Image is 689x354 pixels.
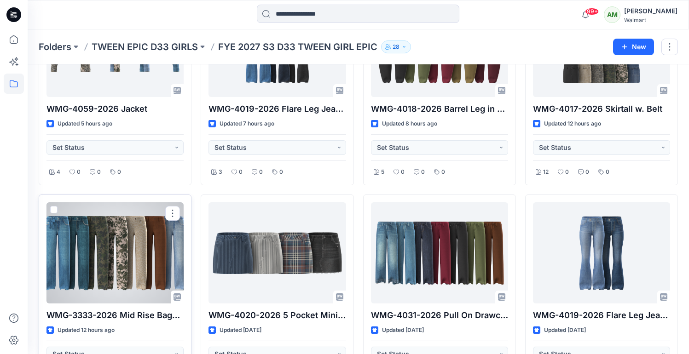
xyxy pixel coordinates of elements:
p: 0 [606,167,609,177]
a: WMG-4031-2026 Pull On Drawcord Wide Leg_Opt3 [371,202,508,303]
p: Updated 5 hours ago [58,119,112,129]
span: 99+ [585,8,599,15]
p: Updated 8 hours ago [382,119,437,129]
p: WMG-4018-2026 Barrel Leg in Twill_Opt 2 [371,103,508,115]
p: Updated 12 hours ago [58,325,115,335]
p: WMG-4059-2026 Jacket [46,103,184,115]
a: WMG-4019-2026 Flare Leg Jean_Opt1 [533,202,670,303]
p: 0 [279,167,283,177]
p: Updated 12 hours ago [544,119,601,129]
a: WMG-4020-2026 5 Pocket Mini Skirt [208,202,346,303]
p: 28 [393,42,400,52]
p: Updated [DATE] [382,325,424,335]
a: WMG-3333-2026 Mid Rise Baggy Straight Pant [46,202,184,303]
p: 12 [543,167,549,177]
p: WMG-4017-2026 Skirtall w. Belt [533,103,670,115]
p: 0 [239,167,243,177]
p: WMG-4020-2026 5 Pocket Mini Skirt [208,309,346,322]
button: New [613,39,654,55]
p: 0 [565,167,569,177]
p: FYE 2027 S3 D33 TWEEN GIRL EPIC [218,40,377,53]
p: 0 [421,167,425,177]
p: 0 [97,167,101,177]
a: TWEEN EPIC D33 GIRLS [92,40,198,53]
p: Updated [DATE] [544,325,586,335]
p: WMG-4019-2026 Flare Leg Jean_Opt2 [208,103,346,115]
p: WMG-4019-2026 Flare Leg Jean_Opt1 [533,309,670,322]
p: Updated 7 hours ago [220,119,274,129]
p: 0 [77,167,81,177]
p: 0 [441,167,445,177]
button: 28 [381,40,411,53]
p: 4 [57,167,60,177]
div: AM [604,6,620,23]
p: 0 [259,167,263,177]
p: WMG-4031-2026 Pull On Drawcord Wide Leg_Opt3 [371,309,508,322]
div: [PERSON_NAME] [624,6,677,17]
p: 5 [381,167,384,177]
p: 0 [401,167,405,177]
p: 3 [219,167,222,177]
p: Updated [DATE] [220,325,261,335]
div: Walmart [624,17,677,23]
p: 0 [117,167,121,177]
p: WMG-3333-2026 Mid Rise Baggy Straight Pant [46,309,184,322]
a: Folders [39,40,71,53]
p: 0 [585,167,589,177]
